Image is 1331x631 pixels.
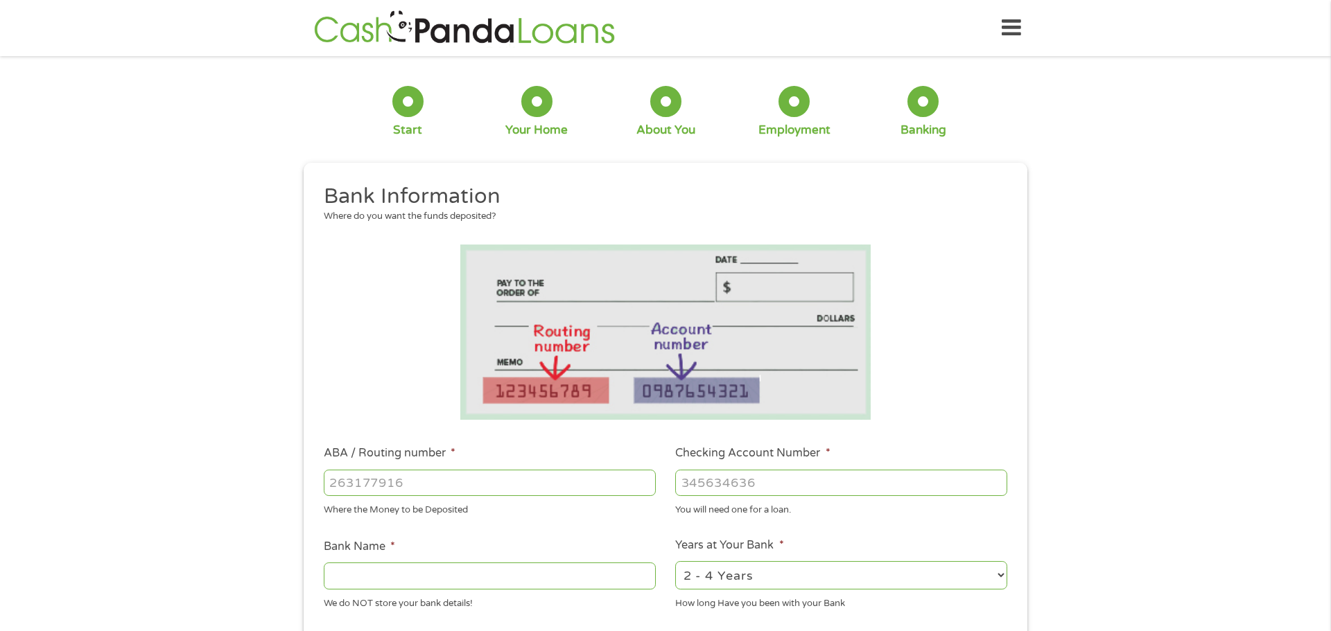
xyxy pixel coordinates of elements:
div: You will need one for a loan. [675,499,1007,517]
label: Checking Account Number [675,446,830,461]
div: How long Have you been with your Bank [675,592,1007,610]
label: Years at Your Bank [675,538,783,553]
div: Where do you want the funds deposited? [324,210,998,224]
label: ABA / Routing number [324,446,455,461]
div: Banking [901,123,946,138]
div: Employment [758,123,830,138]
h2: Bank Information [324,183,998,211]
input: 345634636 [675,470,1007,496]
div: Your Home [505,123,568,138]
div: Where the Money to be Deposited [324,499,656,517]
div: Start [393,123,422,138]
img: GetLoanNow Logo [310,8,619,48]
div: About You [636,123,695,138]
input: 263177916 [324,470,656,496]
img: Routing number location [460,245,871,420]
label: Bank Name [324,540,395,554]
div: We do NOT store your bank details! [324,592,656,610]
